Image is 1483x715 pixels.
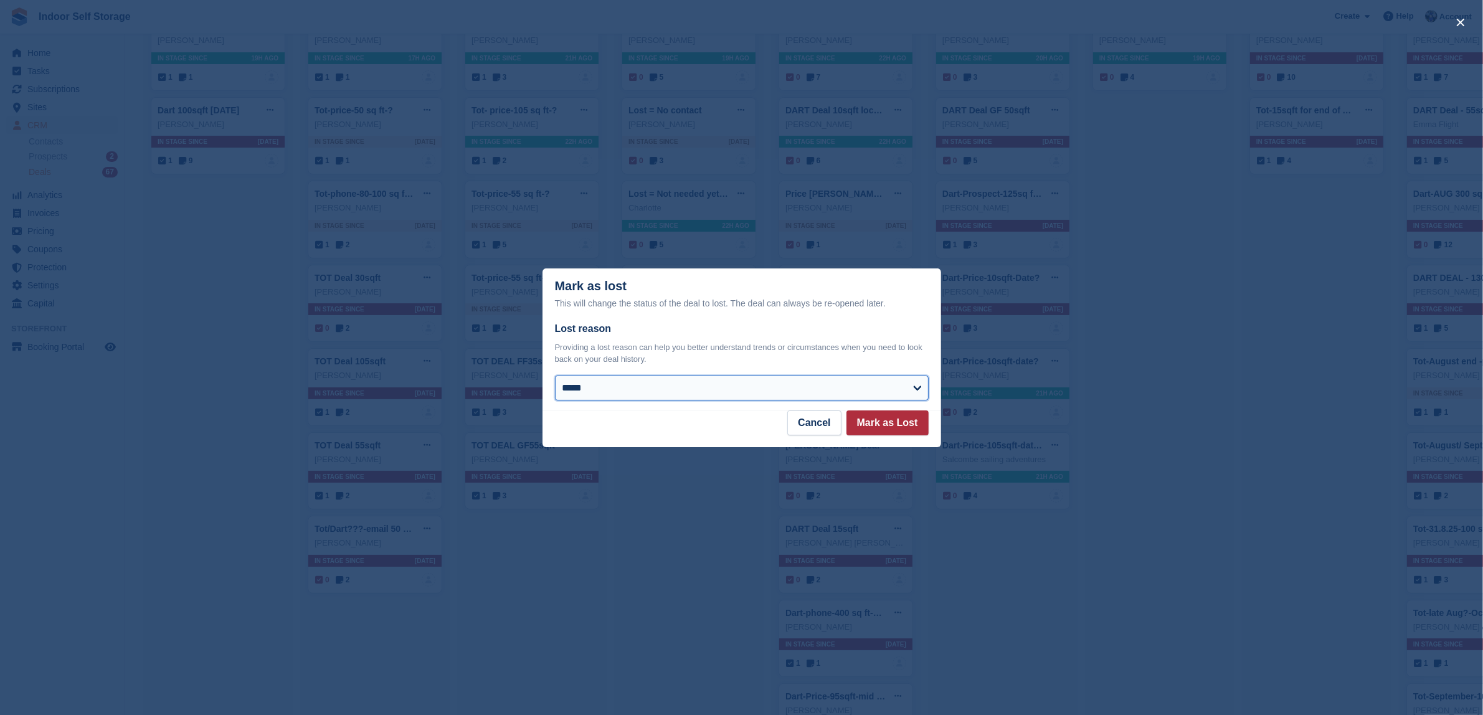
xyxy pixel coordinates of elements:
button: close [1451,12,1471,32]
div: Mark as lost [555,279,929,311]
button: Mark as Lost [846,410,929,435]
label: Lost reason [555,321,929,336]
p: Providing a lost reason can help you better understand trends or circumstances when you need to l... [555,341,929,366]
div: This will change the status of the deal to lost. The deal can always be re-opened later. [555,296,929,311]
button: Cancel [787,410,841,435]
